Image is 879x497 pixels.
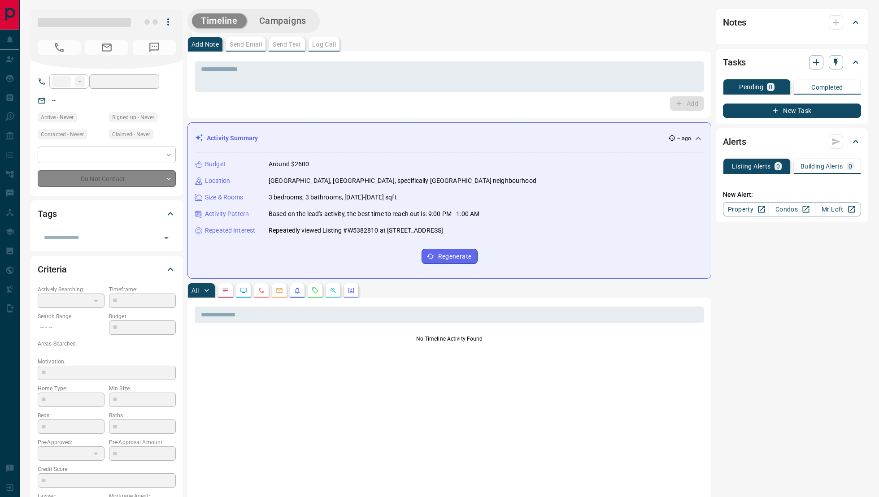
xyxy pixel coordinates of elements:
p: -- ago [677,134,691,143]
svg: Opportunities [330,287,337,294]
p: Budget: [109,312,176,320]
p: Search Range: [38,312,104,320]
p: Building Alerts [801,163,843,169]
button: Open [160,232,173,244]
div: Criteria [38,259,176,280]
p: Around $2600 [269,160,309,169]
p: Based on the lead's activity, the best time to reach out is: 9:00 PM - 1:00 AM [269,209,479,219]
svg: Listing Alerts [294,287,301,294]
p: Actively Searching: [38,285,104,294]
p: Pending [739,84,763,90]
a: -- [52,97,56,104]
button: New Task [723,104,861,118]
a: Condos [769,202,815,216]
button: Campaigns [250,13,315,28]
p: Baths: [109,411,176,419]
h2: Alerts [723,134,746,149]
svg: Calls [258,287,265,294]
p: Motivation: [38,358,176,366]
a: Mr.Loft [815,202,861,216]
span: Active - Never [41,113,74,122]
p: 3 bedrooms, 3 bathrooms, [DATE]-[DATE] sqft [269,193,397,202]
p: Pre-Approved: [38,438,104,446]
p: 0 [776,163,780,169]
p: Areas Searched: [38,340,176,348]
p: Listing Alerts [732,163,771,169]
div: Notes [723,12,861,33]
p: 0 [849,163,852,169]
svg: Lead Browsing Activity [240,287,247,294]
span: Signed up - Never [112,113,154,122]
svg: Requests [312,287,319,294]
p: [GEOGRAPHIC_DATA], [GEOGRAPHIC_DATA], specifically [GEOGRAPHIC_DATA] neighbourhood [269,176,536,186]
svg: Agent Actions [348,287,355,294]
div: Activity Summary-- ago [195,130,704,147]
p: Budget [205,160,226,169]
p: Size & Rooms [205,193,244,202]
button: Timeline [192,13,247,28]
p: 0 [769,84,772,90]
p: Credit Score: [38,465,176,473]
p: Activity Summary [207,134,258,143]
p: Beds: [38,411,104,419]
p: All [191,287,199,294]
p: Timeframe: [109,285,176,294]
span: No Email [85,40,128,55]
svg: Notes [222,287,229,294]
div: Do Not Contact [38,170,176,187]
p: Repeated Interest [205,226,255,235]
p: No Timeline Activity Found [195,335,704,343]
span: No Number [38,40,81,55]
p: Repeatedly viewed Listing #W5382810 at [STREET_ADDRESS] [269,226,443,235]
div: Tags [38,203,176,225]
button: Regenerate [422,249,478,264]
h2: Notes [723,15,746,30]
svg: Emails [276,287,283,294]
p: Pre-Approval Amount: [109,438,176,446]
p: Min Size: [109,385,176,393]
div: Tasks [723,52,861,73]
h2: Criteria [38,262,67,277]
p: Activity Pattern [205,209,249,219]
p: Location [205,176,230,186]
p: Home Type: [38,385,104,393]
p: -- - -- [38,320,104,335]
div: Alerts [723,131,861,152]
span: Claimed - Never [112,130,150,139]
p: Add Note [191,41,219,48]
a: Property [723,202,769,216]
h2: Tasks [723,55,746,69]
span: No Number [133,40,176,55]
h2: Tags [38,207,57,221]
p: New Alert: [723,190,861,199]
span: Contacted - Never [41,130,84,139]
p: Completed [811,84,843,91]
